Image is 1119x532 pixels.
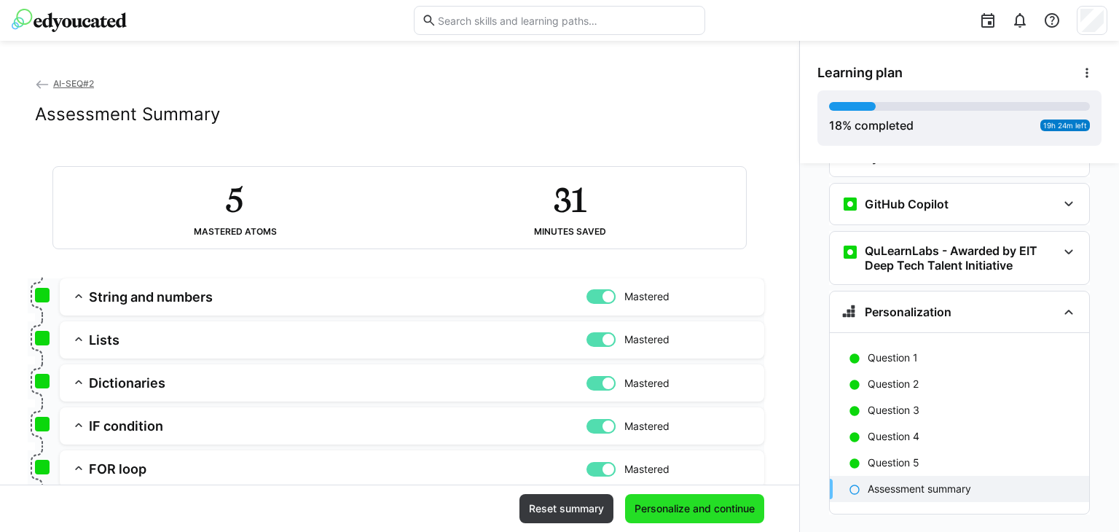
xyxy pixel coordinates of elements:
button: Personalize and continue [625,494,764,523]
span: 18 [829,118,842,133]
h3: String and numbers [89,289,586,305]
span: Mastered [624,376,670,391]
h3: Dictionaries [89,375,586,391]
a: AI-SEQ#2 [35,78,94,89]
h3: Lists [89,332,586,348]
h2: 31 [554,179,586,221]
span: Learning plan [817,65,903,81]
p: Question 1 [868,351,918,365]
p: Question 3 [868,403,919,418]
h3: QuLearnLabs - Awarded by EIT Deep Tech Talent Initiative [865,243,1057,273]
h3: FOR loop [89,461,586,477]
span: Mastered [624,289,670,304]
div: Mastered atoms [194,227,277,237]
p: Assessment summary [868,482,971,496]
h2: Assessment Summary [35,103,220,125]
h2: 5 [226,179,243,221]
span: Mastered [624,332,670,347]
div: Minutes saved [534,227,606,237]
button: Reset summary [519,494,613,523]
h3: Personalization [865,305,951,319]
span: Personalize and continue [632,501,757,516]
span: Mastered [624,462,670,477]
p: Question 2 [868,377,919,391]
span: Reset summary [527,501,606,516]
span: Mastered [624,419,670,434]
p: Question 5 [868,455,919,470]
span: AI-SEQ#2 [53,78,94,89]
input: Search skills and learning paths… [436,14,697,27]
span: 19h 24m left [1043,121,1087,130]
h3: IF condition [89,418,586,434]
p: Question 4 [868,429,919,444]
div: % completed [829,117,914,134]
h3: GitHub Copilot [865,197,949,211]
